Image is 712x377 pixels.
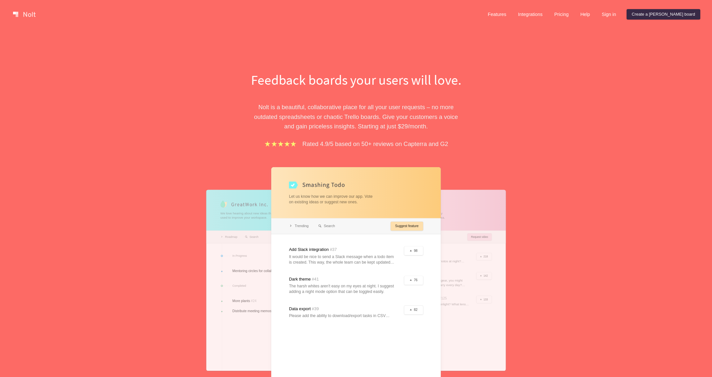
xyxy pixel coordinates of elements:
a: Sign in [597,9,621,20]
a: Help [575,9,595,20]
img: stars.b067e34983.png [264,140,297,148]
a: Create a [PERSON_NAME] board [627,9,700,20]
h1: Feedback boards your users will love. [244,70,468,89]
p: Rated 4.9/5 based on 50+ reviews on Capterra and G2 [303,139,448,149]
p: Nolt is a beautiful, collaborative place for all your user requests – no more outdated spreadshee... [244,102,468,131]
a: Pricing [549,9,574,20]
a: Integrations [513,9,548,20]
a: Features [482,9,512,20]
